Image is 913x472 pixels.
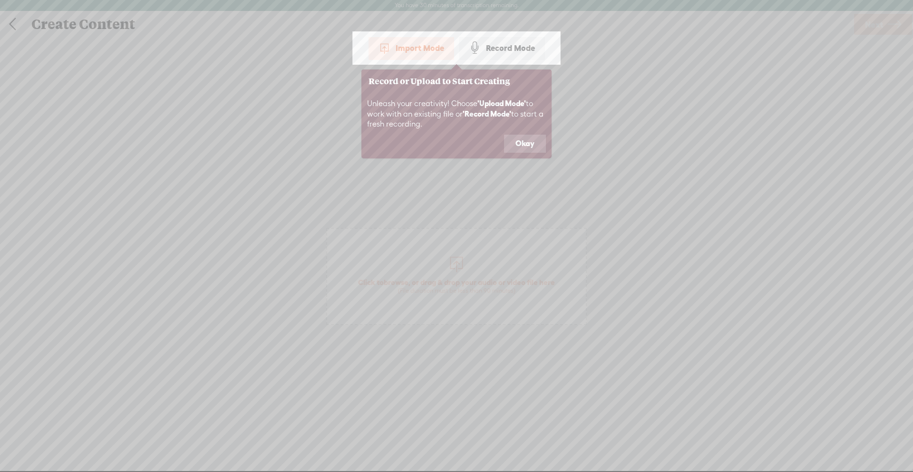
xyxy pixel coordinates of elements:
b: 'Upload Mode' [477,99,526,108]
button: Okay [504,135,546,153]
div: Import Mode [369,36,454,60]
b: 'Record Mode' [463,109,511,118]
h3: Record or Upload to Start Creating [369,77,544,86]
div: Unleash your creativity! Choose to work with an existing file or to start a fresh recording. [361,93,552,135]
div: Record Mode [459,36,545,60]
